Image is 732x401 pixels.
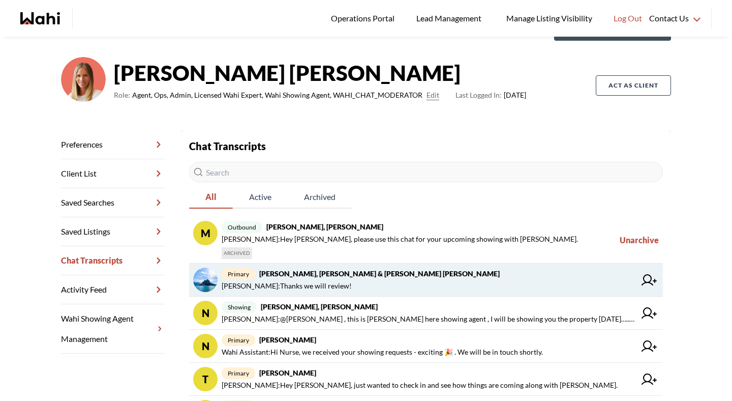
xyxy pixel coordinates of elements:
[61,159,165,188] a: Client List
[189,186,233,208] span: All
[288,186,352,209] button: Archived
[114,58,526,88] strong: [PERSON_NAME] [PERSON_NAME]
[61,130,165,159] a: Preferences
[222,301,257,313] span: showing
[193,334,218,358] div: N
[266,222,383,231] strong: [PERSON_NAME], [PERSON_NAME]
[222,367,255,379] span: primary
[416,12,485,25] span: Lead Management
[189,297,663,330] a: Nshowing[PERSON_NAME], [PERSON_NAME][PERSON_NAME]:@[PERSON_NAME] , this is [PERSON_NAME] here sho...
[61,275,165,304] a: Activity Feed
[331,12,398,25] span: Operations Portal
[222,313,635,325] span: [PERSON_NAME] : @[PERSON_NAME] , this is [PERSON_NAME] here showing agent , I will be showing you...
[426,89,439,101] button: Edit
[193,367,218,391] div: T
[503,12,595,25] span: Manage Listing Visibility
[222,379,618,391] span: [PERSON_NAME] : Hey [PERSON_NAME], just wanted to check in and see how things are coming along wi...
[132,89,422,101] span: Agent, Ops, Admin, Licensed Wahi Expert, Wahi Showing Agent, WAHI_CHAT_MODERATOR
[193,221,218,245] div: M
[61,246,165,275] a: Chat Transcripts
[189,330,663,363] a: Nprimary[PERSON_NAME]Wahi Assistant:Hi Nurse, we received your showing requests - exciting 🎉 . We...
[614,12,642,25] span: Log Out
[61,188,165,217] a: Saved Searches
[222,334,255,346] span: primary
[288,186,352,208] span: Archived
[222,221,262,233] span: outbound
[222,247,252,259] span: ARCHIVED
[61,304,165,354] a: Wahi Showing Agent Management
[455,89,526,101] span: [DATE]
[114,89,130,101] span: Role:
[596,75,671,96] button: Act as Client
[222,233,578,245] span: [PERSON_NAME] : Hey [PERSON_NAME], please use this chat for your upcoming showing with [PERSON_NA...
[233,186,288,208] span: Active
[189,162,663,182] input: Search
[189,264,663,297] a: primary[PERSON_NAME], [PERSON_NAME] & [PERSON_NAME] [PERSON_NAME][PERSON_NAME]:Thanks we will rev...
[620,221,659,259] button: Unarchive
[261,302,378,311] strong: [PERSON_NAME], [PERSON_NAME]
[233,186,288,209] button: Active
[20,12,60,24] a: Wahi homepage
[189,217,663,264] a: Moutbound[PERSON_NAME], [PERSON_NAME][PERSON_NAME]:Hey [PERSON_NAME], please use this chat for yo...
[189,363,663,396] a: Tprimary[PERSON_NAME][PERSON_NAME]:Hey [PERSON_NAME], just wanted to check in and see how things ...
[259,368,316,377] strong: [PERSON_NAME]
[61,57,106,102] img: 0f07b375cde2b3f9.png
[455,91,502,99] span: Last Logged In:
[193,268,218,292] img: chat avatar
[189,140,266,152] strong: Chat Transcripts
[222,346,543,358] span: Wahi Assistant : Hi Nurse, we received your showing requests - exciting 🎉 . We will be in touch s...
[222,280,352,292] span: [PERSON_NAME] : Thanks we will review!
[259,269,500,278] strong: [PERSON_NAME], [PERSON_NAME] & [PERSON_NAME] [PERSON_NAME]
[189,186,233,209] button: All
[61,217,165,246] a: Saved Listings
[222,268,255,280] span: primary
[259,335,316,344] strong: [PERSON_NAME]
[193,301,218,325] div: N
